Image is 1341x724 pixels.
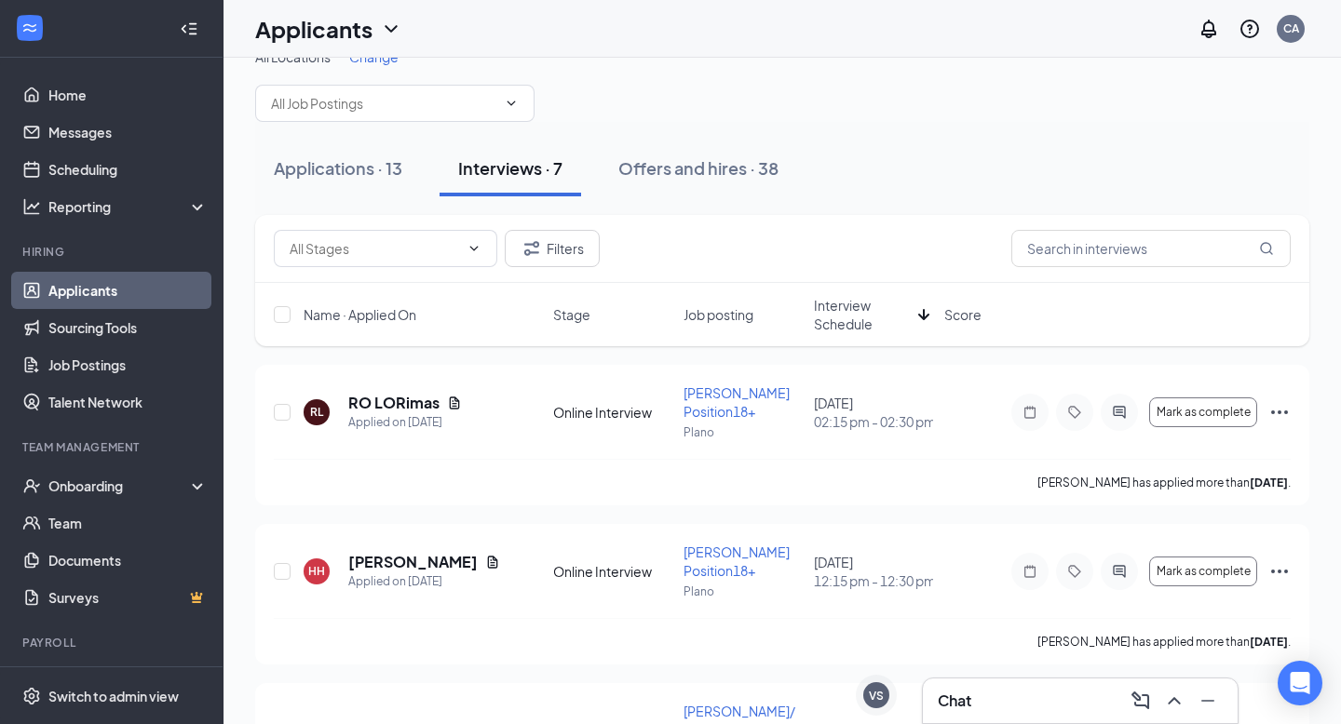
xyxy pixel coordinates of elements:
div: Online Interview [553,403,672,422]
span: Name · Applied On [304,305,416,324]
div: CA [1283,20,1299,36]
div: RL [310,404,323,420]
div: VS [869,688,884,704]
input: All Job Postings [271,93,496,114]
div: [DATE] [814,394,933,431]
svg: ActiveChat [1108,564,1131,579]
h3: Chat [938,690,971,711]
span: [PERSON_NAME] Position18+ [684,543,790,579]
div: Applied on [DATE] [348,413,462,432]
p: [PERSON_NAME] has applied more than . [1037,634,1291,650]
svg: Minimize [1197,690,1219,712]
div: Offers and hires · 38 [618,156,779,180]
span: Mark as complete [1157,406,1251,419]
span: Stage [553,305,590,324]
a: Messages [48,114,208,151]
h5: RO LORimas [348,393,440,413]
p: Plano [684,583,803,599]
button: Mark as complete [1149,397,1257,427]
a: Documents [48,542,208,579]
button: Minimize [1193,686,1223,716]
svg: Tag [1063,564,1086,579]
svg: ChevronDown [380,18,402,40]
svg: Notifications [1198,18,1220,40]
a: Team [48,504,208,542]
a: Scheduling [48,151,208,188]
div: Onboarding [48,476,192,495]
div: Applications · 13 [274,156,402,180]
svg: QuestionInfo [1239,18,1261,40]
svg: Collapse [180,20,198,38]
a: Applicants [48,272,208,309]
a: Home [48,76,208,114]
svg: ComposeMessage [1130,690,1152,712]
svg: ArrowDown [913,303,935,326]
svg: Document [485,555,500,570]
h5: [PERSON_NAME] [348,552,478,572]
div: Open Intercom Messenger [1278,661,1322,705]
div: Team Management [22,439,204,455]
span: Score [944,305,982,324]
div: Switch to admin view [48,687,179,705]
span: [PERSON_NAME] Position18+ [684,384,790,420]
a: Talent Network [48,383,208,421]
svg: Ellipses [1268,560,1291,583]
div: Reporting [48,197,209,216]
div: Payroll [22,635,204,650]
svg: Analysis [22,197,41,216]
svg: Tag [1063,405,1086,420]
button: ChevronUp [1159,686,1189,716]
h1: Applicants [255,13,372,45]
svg: ChevronUp [1163,690,1185,712]
span: 12:15 pm - 12:30 pm [814,571,933,590]
svg: ChevronDown [504,96,519,111]
div: Applied on [DATE] [348,572,500,591]
svg: Document [447,396,462,410]
span: 02:15 pm - 02:30 pm [814,412,933,431]
b: [DATE] [1250,635,1288,649]
div: Hiring [22,244,204,260]
div: [DATE] [814,553,933,590]
div: Online Interview [553,562,672,581]
span: Mark as complete [1157,565,1251,578]
svg: Note [1019,405,1041,420]
a: PayrollCrown [48,663,208,700]
svg: Note [1019,564,1041,579]
a: SurveysCrown [48,579,208,616]
svg: Filter [521,237,543,260]
svg: ActiveChat [1108,405,1131,420]
span: Interview Schedule [814,296,911,333]
svg: MagnifyingGlass [1259,241,1274,256]
div: Interviews · 7 [458,156,562,180]
svg: ChevronDown [467,241,481,256]
svg: WorkstreamLogo [20,19,39,37]
div: HH [308,563,325,579]
input: Search in interviews [1011,230,1291,267]
button: Filter Filters [505,230,600,267]
p: [PERSON_NAME] has applied more than . [1037,475,1291,490]
input: All Stages [290,238,459,259]
span: Job posting [684,305,753,324]
b: [DATE] [1250,476,1288,489]
p: Plano [684,424,803,440]
a: Sourcing Tools [48,309,208,346]
a: Job Postings [48,346,208,383]
svg: Settings [22,687,41,705]
svg: UserCheck [22,476,41,495]
svg: Ellipses [1268,401,1291,423]
button: Mark as complete [1149,556,1257,586]
button: ComposeMessage [1126,686,1156,716]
